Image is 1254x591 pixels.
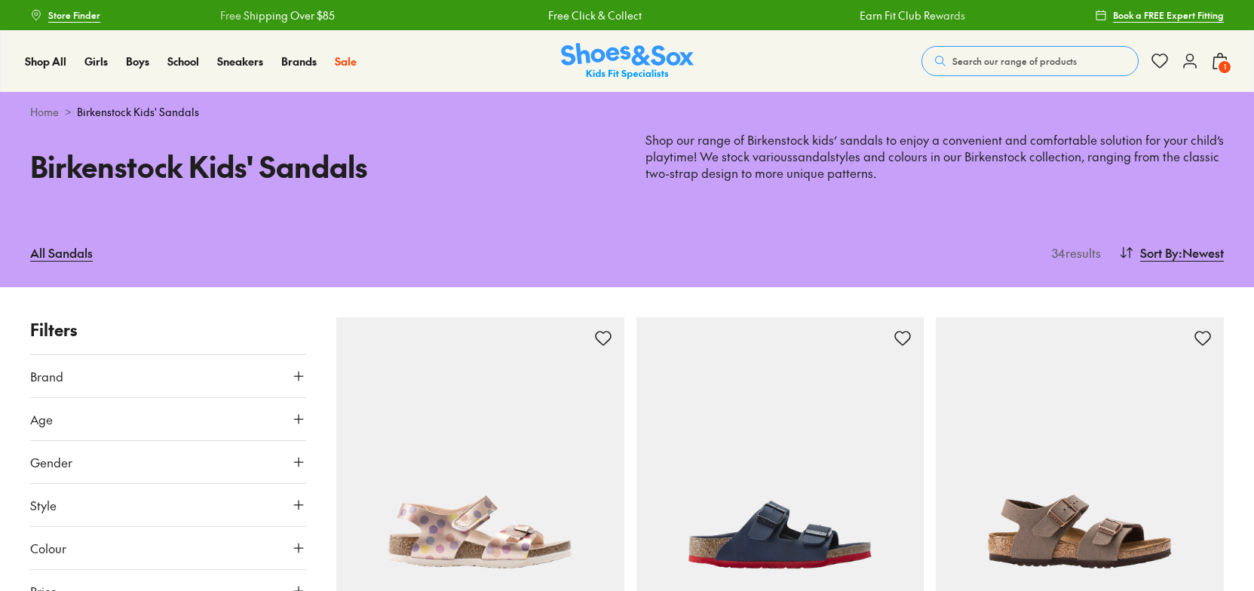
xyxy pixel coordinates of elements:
[921,46,1139,76] button: Search our range of products
[1140,243,1179,262] span: Sort By
[30,317,306,342] p: Filters
[30,236,93,269] a: All Sandals
[561,43,694,80] img: SNS_Logo_Responsive.svg
[167,54,199,69] a: School
[126,54,149,69] a: Boys
[77,104,199,120] span: Birkenstock Kids' Sandals
[1217,60,1232,75] span: 1
[30,539,66,557] span: Colour
[335,54,357,69] a: Sale
[30,355,306,397] button: Brand
[30,410,53,428] span: Age
[30,453,72,471] span: Gender
[48,8,100,22] span: Store Finder
[952,54,1077,68] span: Search our range of products
[30,104,1224,120] div: >
[645,132,1225,182] p: Shop our range of Birkenstock kids’ sandals to enjoy a convenient and comfortable solution for yo...
[1046,243,1101,262] p: 34 results
[793,148,830,164] a: sandal
[535,8,628,23] a: Free Click & Collect
[25,54,66,69] a: Shop All
[30,367,63,385] span: Brand
[561,43,694,80] a: Shoes & Sox
[30,398,306,440] button: Age
[30,441,306,483] button: Gender
[1113,8,1224,22] span: Book a FREE Expert Fitting
[30,2,100,29] a: Store Finder
[30,104,59,120] a: Home
[281,54,317,69] a: Brands
[207,8,321,23] a: Free Shipping Over $85
[30,484,306,526] button: Style
[84,54,108,69] a: Girls
[846,8,952,23] a: Earn Fit Club Rewards
[1179,243,1224,262] span: : Newest
[30,527,306,569] button: Colour
[1211,44,1229,78] button: 1
[30,145,609,188] h1: Birkenstock Kids' Sandals
[1119,236,1224,269] button: Sort By:Newest
[30,496,57,514] span: Style
[1095,2,1224,29] a: Book a FREE Expert Fitting
[217,54,263,69] a: Sneakers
